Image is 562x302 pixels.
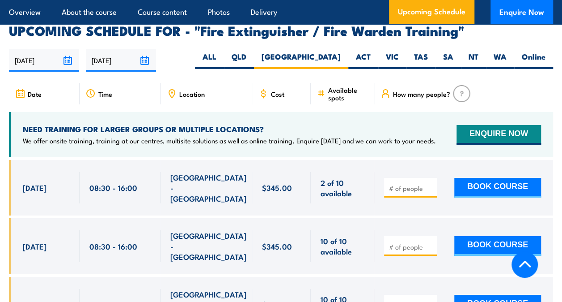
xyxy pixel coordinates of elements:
[461,52,486,69] label: NT
[89,241,137,251] span: 08:30 - 16:00
[454,236,541,256] button: BOOK COURSE
[170,172,246,203] span: [GEOGRAPHIC_DATA] - [GEOGRAPHIC_DATA]
[170,230,246,262] span: [GEOGRAPHIC_DATA] - [GEOGRAPHIC_DATA]
[328,86,368,101] span: Available spots
[406,52,435,69] label: TAS
[224,52,254,69] label: QLD
[262,241,292,251] span: $345.00
[195,52,224,69] label: ALL
[86,49,156,72] input: To date
[179,90,205,98] span: Location
[89,182,137,193] span: 08:30 - 16:00
[271,90,284,98] span: Cost
[321,236,364,257] span: 10 of 10 available
[98,90,112,98] span: Time
[23,182,46,193] span: [DATE]
[28,90,42,98] span: Date
[321,177,364,198] span: 2 of 10 available
[23,241,46,251] span: [DATE]
[486,52,514,69] label: WA
[514,52,553,69] label: Online
[9,24,553,36] h2: UPCOMING SCHEDULE FOR - "Fire Extinguisher / Fire Warden Training"
[435,52,461,69] label: SA
[389,242,434,251] input: # of people
[393,90,450,98] span: How many people?
[262,182,292,193] span: $345.00
[454,178,541,198] button: BOOK COURSE
[456,125,541,145] button: ENQUIRE NOW
[378,52,406,69] label: VIC
[23,124,436,134] h4: NEED TRAINING FOR LARGER GROUPS OR MULTIPLE LOCATIONS?
[254,52,348,69] label: [GEOGRAPHIC_DATA]
[348,52,378,69] label: ACT
[9,49,79,72] input: From date
[23,136,436,145] p: We offer onsite training, training at our centres, multisite solutions as well as online training...
[389,184,434,193] input: # of people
